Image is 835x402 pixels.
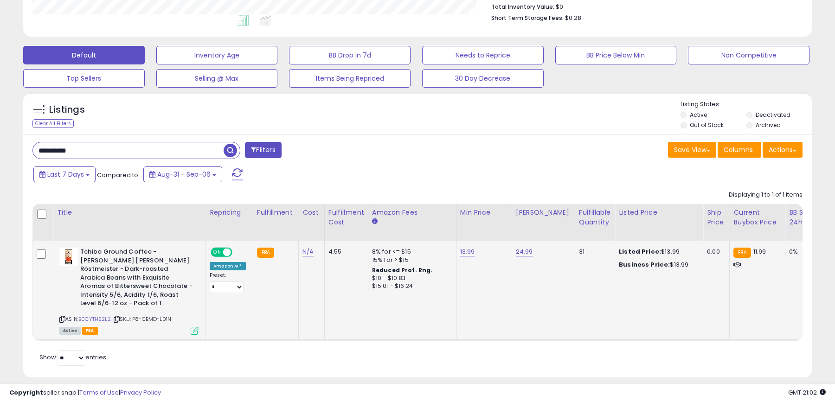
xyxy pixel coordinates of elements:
button: Needs to Reprice [422,46,544,64]
div: Min Price [460,208,508,217]
div: 31 [579,248,608,256]
button: Selling @ Max [156,69,278,88]
b: Total Inventory Value: [491,3,554,11]
p: Listing States: [681,100,811,109]
div: $13.99 [619,261,696,269]
span: 11.99 [753,247,766,256]
small: FBA [257,248,274,258]
button: BB Drop in 7d [289,46,411,64]
div: Fulfillable Quantity [579,208,611,227]
div: $13.99 [619,248,696,256]
span: 2025-09-14 21:02 GMT [788,388,826,397]
div: Title [57,208,202,217]
small: FBA [733,248,751,258]
div: seller snap | | [9,389,161,397]
b: Reduced Prof. Rng. [372,266,433,274]
div: ASIN: [59,248,199,334]
div: 15% for > $15 [372,256,449,264]
div: 4.55 [328,248,361,256]
span: Show: entries [39,353,106,362]
span: ON [212,249,223,256]
div: Ship Price [707,208,726,227]
span: $0.28 [565,13,581,22]
li: $0 [491,0,796,12]
div: Current Buybox Price [733,208,781,227]
a: Terms of Use [79,388,119,397]
button: Non Competitive [688,46,809,64]
div: Clear All Filters [32,119,74,128]
button: Inventory Age [156,46,278,64]
div: Amazon AI * [210,262,246,270]
button: Last 7 Days [33,166,96,182]
div: Fulfillment [257,208,295,217]
a: 13.99 [460,247,475,256]
div: 0.00 [707,248,722,256]
button: Filters [245,142,281,158]
div: $10 - $10.83 [372,274,449,282]
span: | SKU: P8-CBMD-L01N [112,315,171,323]
a: N/A [302,247,314,256]
button: BB Price Below Min [555,46,677,64]
div: 8% for <= $15 [372,248,449,256]
span: All listings currently available for purchase on Amazon [59,327,81,335]
button: Columns [718,142,761,158]
span: FBA [82,327,98,335]
div: Preset: [210,272,246,293]
button: 30 Day Decrease [422,69,544,88]
b: Short Term Storage Fees: [491,14,564,22]
span: Last 7 Days [47,170,84,179]
b: Business Price: [619,260,670,269]
label: Archived [756,121,781,129]
label: Deactivated [756,111,790,119]
a: B0CYTH52L2 [78,315,111,323]
div: Repricing [210,208,249,217]
label: Out of Stock [690,121,724,129]
div: 0% [789,248,820,256]
div: $15.01 - $16.24 [372,282,449,290]
a: 24.99 [516,247,533,256]
div: Cost [302,208,321,217]
span: Columns [724,145,753,154]
b: Listed Price: [619,247,661,256]
button: Top Sellers [23,69,145,88]
div: Fulfillment Cost [328,208,364,227]
button: Default [23,46,145,64]
button: Save View [668,142,716,158]
span: Aug-31 - Sep-06 [157,170,211,179]
button: Aug-31 - Sep-06 [143,166,222,182]
label: Active [690,111,707,119]
h5: Listings [49,103,85,116]
b: Tchibo Ground Coffee - [PERSON_NAME] [PERSON_NAME] Röstmeister - Dark-roasted Arabica Beans with ... [80,248,193,310]
div: BB Share 24h. [789,208,823,227]
div: Listed Price [619,208,699,217]
button: Items Being Repriced [289,69,411,88]
span: Compared to: [97,171,140,179]
strong: Copyright [9,388,43,397]
span: OFF [231,249,246,256]
small: Amazon Fees. [372,217,378,226]
div: Displaying 1 to 1 of 1 items [729,191,803,199]
a: Privacy Policy [120,388,161,397]
div: [PERSON_NAME] [516,208,571,217]
div: Amazon Fees [372,208,452,217]
img: 31UBwDav9BL._SL40_.jpg [59,248,78,266]
button: Actions [763,142,803,158]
